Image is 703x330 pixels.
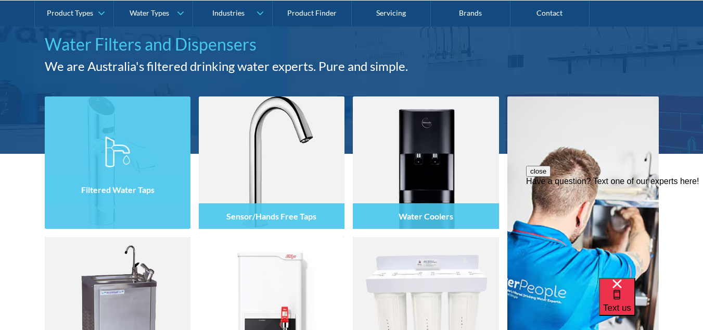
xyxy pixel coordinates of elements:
div: Industries [212,8,245,17]
h4: Sensor/Hands Free Taps [226,211,316,221]
img: Water Coolers [353,96,499,229]
h4: Water Coolers [399,211,453,221]
h4: Filtered Water Taps [81,185,154,194]
iframe: podium webchat widget prompt [526,166,703,291]
div: Water Types [130,8,169,17]
div: Product Types [47,8,93,17]
iframe: podium webchat widget bubble [599,278,703,330]
img: Sensor/Hands Free Taps [199,96,344,229]
img: Filtered Water Taps [45,96,190,229]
